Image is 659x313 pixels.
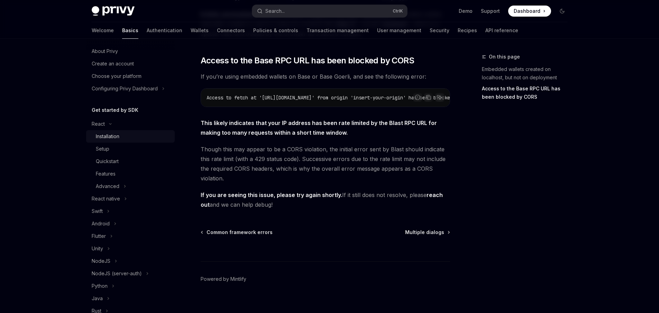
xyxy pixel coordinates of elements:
[96,145,109,153] div: Setup
[482,83,573,102] a: Access to the Base RPC URL has been blocked by CORS
[96,170,116,178] div: Features
[393,8,403,14] span: Ctrl K
[86,230,175,242] button: Toggle Flutter section
[207,95,503,101] span: Access to fetch at '[URL][DOMAIN_NAME]' from origin 'insert-your-origin' has been blocked by CORS...
[201,229,273,236] a: Common framework errors
[92,47,118,55] div: About Privy
[86,143,175,155] a: Setup
[405,229,444,236] span: Multiple dialogs
[489,53,520,61] span: On this page
[92,6,135,16] img: dark logo
[430,22,449,39] a: Security
[424,93,433,102] button: Copy the contents from the code block
[92,282,108,290] div: Python
[86,205,175,217] button: Toggle Swift section
[86,70,175,82] a: Choose your platform
[92,106,138,114] h5: Get started by SDK
[86,267,175,280] button: Toggle NodeJS (server-auth) section
[207,229,273,236] span: Common framework errors
[252,5,407,17] button: Open search
[482,64,573,83] a: Embedded wallets created on localhost, but not on deployment
[86,118,175,130] button: Toggle React section
[92,60,134,68] div: Create an account
[377,22,421,39] a: User management
[481,8,500,15] a: Support
[485,22,518,39] a: API reference
[217,22,245,39] a: Connectors
[508,6,551,17] a: Dashboard
[96,132,119,141] div: Installation
[92,22,114,39] a: Welcome
[92,269,142,278] div: NodeJS (server-auth)
[191,22,209,39] a: Wallets
[86,57,175,70] a: Create an account
[201,119,437,136] strong: This likely indicates that your IP address has been rate limited by the Blast RPC URL for making ...
[92,195,120,203] div: React native
[92,120,105,128] div: React
[86,255,175,267] button: Toggle NodeJS section
[459,8,473,15] a: Demo
[86,155,175,168] a: Quickstart
[96,182,119,190] div: Advanced
[86,217,175,230] button: Toggle Android section
[86,45,175,57] a: About Privy
[92,257,110,265] div: NodeJS
[306,22,369,39] a: Transaction management
[122,22,138,39] a: Basics
[201,72,450,81] span: If you’re using embedded wallets on Base or Base Goerli, and see the following error:
[92,220,110,228] div: Android
[458,22,477,39] a: Recipes
[92,294,103,303] div: Java
[413,93,422,102] button: Report incorrect code
[86,193,175,205] button: Toggle React native section
[92,72,141,80] div: Choose your platform
[96,157,119,166] div: Quickstart
[201,144,450,183] span: Though this may appear to be a CORS violation, the initial error sent by Blast should indicate th...
[201,191,342,198] strong: If you are seeing this issue, please try again shortly.
[435,93,444,102] button: Ask AI
[92,207,103,215] div: Swift
[92,232,106,240] div: Flutter
[405,229,449,236] a: Multiple dialogs
[201,276,246,283] a: Powered by Mintlify
[86,180,175,193] button: Toggle Advanced section
[92,244,103,253] div: Unity
[265,7,285,15] div: Search...
[86,280,175,292] button: Toggle Python section
[201,55,414,66] span: Access to the Base RPC URL has been blocked by CORS
[253,22,298,39] a: Policies & controls
[86,242,175,255] button: Toggle Unity section
[514,8,540,15] span: Dashboard
[86,292,175,305] button: Toggle Java section
[557,6,568,17] button: Toggle dark mode
[147,22,182,39] a: Authentication
[201,190,450,209] span: If it still does not resolve, please and we can help debug!
[86,168,175,180] a: Features
[86,130,175,143] a: Installation
[92,84,158,93] div: Configuring Privy Dashboard
[86,82,175,95] button: Toggle Configuring Privy Dashboard section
